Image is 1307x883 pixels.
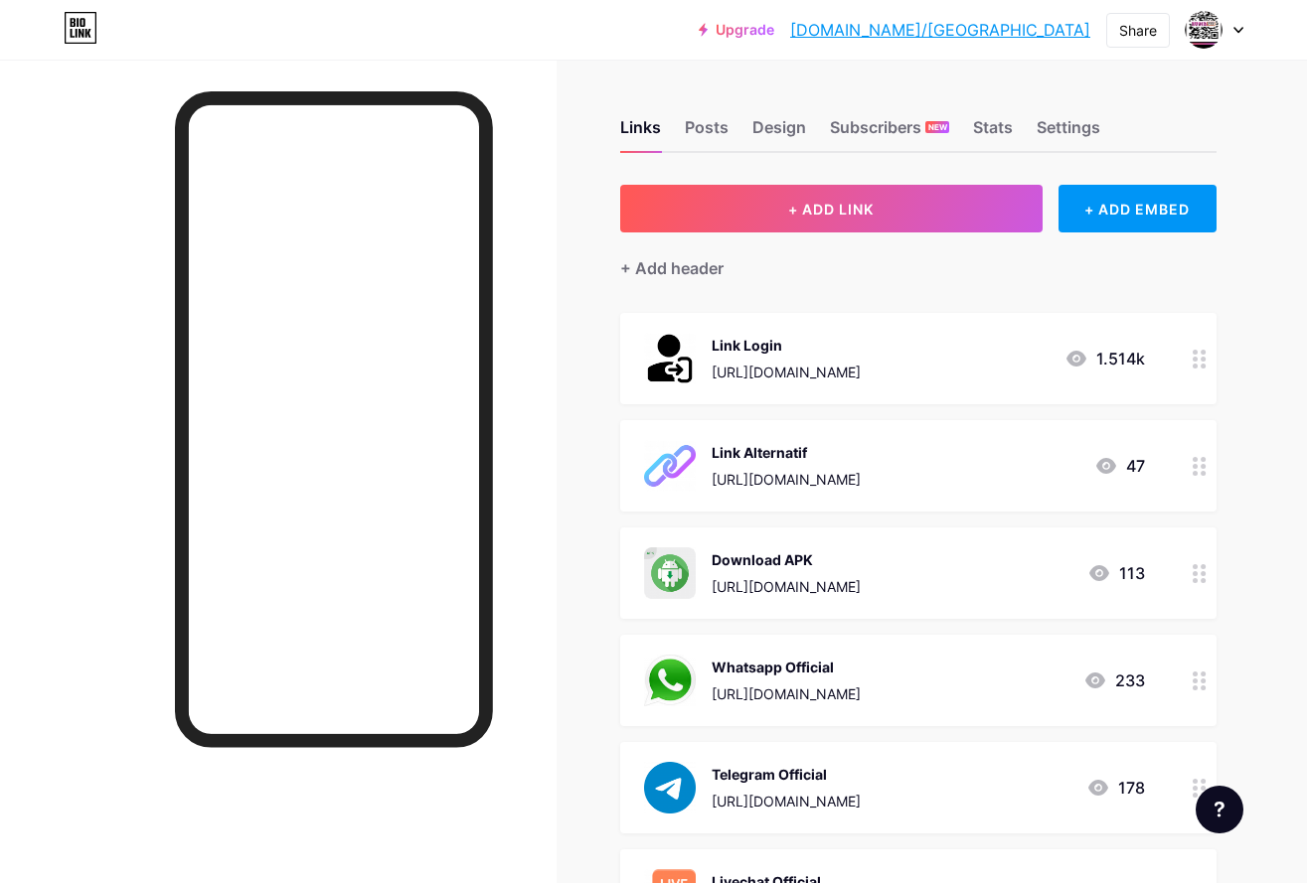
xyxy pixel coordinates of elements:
[790,18,1090,42] a: [DOMAIN_NAME]/[GEOGRAPHIC_DATA]
[644,440,696,492] img: Link Alternatif
[644,655,696,706] img: Whatsapp Official
[973,115,1013,151] div: Stats
[712,764,861,785] div: Telegram Official
[712,549,861,570] div: Download APK
[712,683,861,704] div: [URL][DOMAIN_NAME]
[788,201,874,218] span: + ADD LINK
[712,657,861,677] div: Whatsapp Official
[685,115,729,151] div: Posts
[620,256,724,280] div: + Add header
[712,442,861,463] div: Link Alternatif
[830,115,949,151] div: Subscribers
[928,121,947,133] span: NEW
[1119,20,1157,41] div: Share
[1087,561,1145,585] div: 113
[644,547,696,599] img: Download APK
[1086,776,1145,800] div: 178
[1037,115,1100,151] div: Settings
[1185,11,1223,49] img: komunitasrusia
[712,362,861,382] div: [URL][DOMAIN_NAME]
[644,333,696,384] img: Link Login
[712,791,861,811] div: [URL][DOMAIN_NAME]
[712,335,861,356] div: Link Login
[620,185,1043,232] button: + ADD LINK
[1059,185,1217,232] div: + ADD EMBED
[752,115,806,151] div: Design
[699,22,774,38] a: Upgrade
[712,469,861,490] div: [URL][DOMAIN_NAME]
[712,576,861,597] div: [URL][DOMAIN_NAME]
[1064,347,1145,370] div: 1.514k
[1094,454,1145,478] div: 47
[1083,668,1145,692] div: 233
[620,115,661,151] div: Links
[644,762,696,813] img: Telegram Official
